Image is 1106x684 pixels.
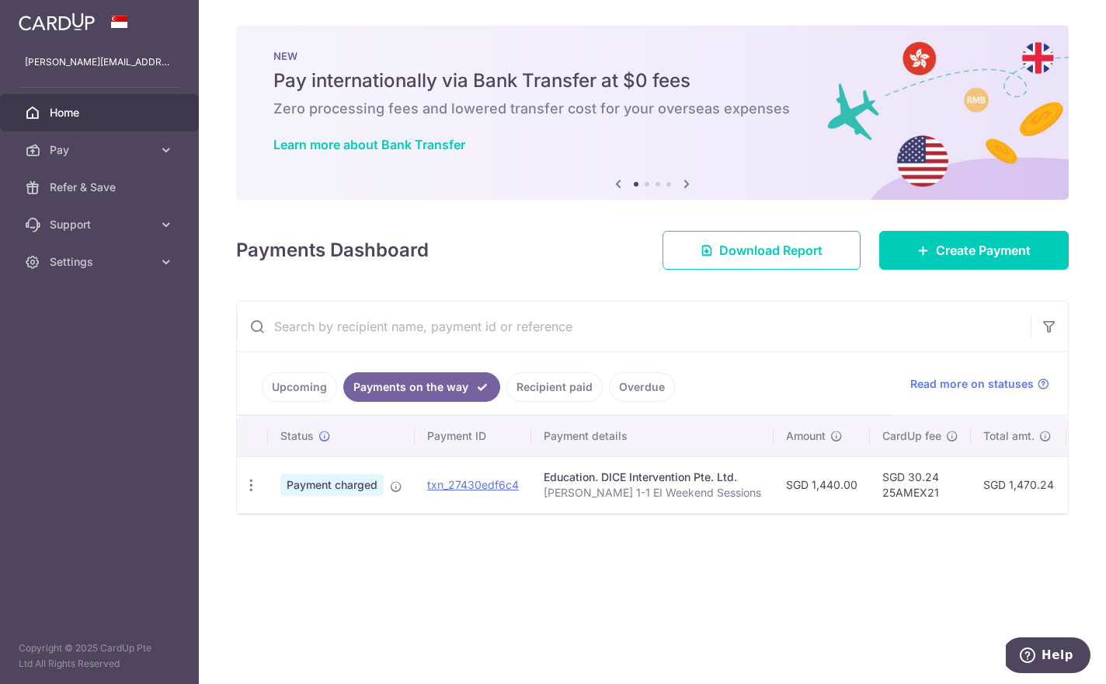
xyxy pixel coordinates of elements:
p: [PERSON_NAME][EMAIL_ADDRESS][DOMAIN_NAME] [25,54,174,70]
span: Settings [50,254,152,270]
a: Upcoming [262,372,337,402]
span: Pay [50,142,152,158]
span: Home [50,105,152,120]
span: Create Payment [936,241,1031,260]
a: txn_27430edf6c4 [427,478,519,491]
a: Download Report [663,231,861,270]
a: Recipient paid [506,372,603,402]
p: NEW [273,50,1031,62]
span: CardUp fee [882,428,941,444]
a: Overdue [609,372,675,402]
div: Education. DICE Intervention Pte. Ltd. [544,469,761,485]
th: Payment details [531,416,774,456]
td: SGD 30.24 25AMEX21 [870,456,971,513]
p: [PERSON_NAME] 1-1 EI Weekend Sessions [544,485,761,501]
span: Download Report [719,241,823,260]
span: Status [280,428,314,444]
td: SGD 1,470.24 [971,456,1066,513]
span: Payment charged [280,474,384,496]
span: Total amt. [983,428,1035,444]
input: Search by recipient name, payment id or reference [237,302,1031,351]
a: Payments on the way [343,372,500,402]
span: Read more on statuses [910,376,1034,392]
img: Bank transfer banner [236,25,1069,200]
a: Read more on statuses [910,376,1049,392]
iframe: Opens a widget where you can find more information [1006,637,1090,676]
a: Learn more about Bank Transfer [273,137,465,152]
span: Refer & Save [50,180,152,195]
a: Create Payment [879,231,1069,270]
h4: Payments Dashboard [236,236,429,264]
h6: Zero processing fees and lowered transfer cost for your overseas expenses [273,99,1031,118]
th: Payment ID [415,416,531,456]
td: SGD 1,440.00 [774,456,870,513]
h5: Pay internationally via Bank Transfer at $0 fees [273,68,1031,93]
span: Support [50,217,152,232]
span: Amount [786,428,826,444]
img: CardUp [19,12,95,31]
